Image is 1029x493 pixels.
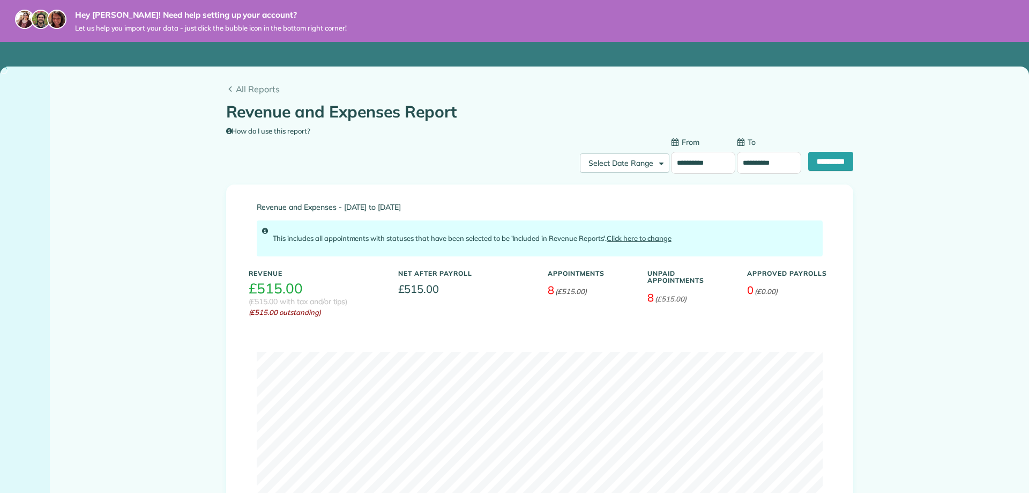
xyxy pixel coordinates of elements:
a: Click here to change [607,234,671,242]
h5: Revenue [249,270,382,277]
img: maria-72a9807cf96188c08ef61303f053569d2e2a8a1cde33d635c8a3ac13582a053d.jpg [15,10,34,29]
h3: £515.00 [249,281,303,297]
span: All Reports [236,83,853,95]
h5: Net After Payroll [398,270,472,277]
span: 8 [647,291,654,304]
em: (£515.00) [655,295,687,303]
em: (£515.00 outstanding) [249,307,382,318]
label: To [737,137,756,148]
em: (£0.00) [755,287,778,296]
strong: Hey [PERSON_NAME]! Need help setting up your account? [75,10,347,20]
span: Revenue and Expenses - [DATE] to [DATE] [257,203,823,211]
span: £515.00 [398,281,532,297]
h5: Unpaid Appointments [647,270,731,284]
h3: (£515.00 with tax and/or tips) [249,298,348,306]
em: (£515.00) [555,287,587,296]
span: 0 [747,283,754,297]
h1: Revenue and Expenses Report [226,103,845,121]
span: Let us help you import your data - just click the bubble icon in the bottom right corner! [75,24,347,33]
a: How do I use this report? [226,127,310,135]
span: Select Date Range [588,158,653,168]
img: jorge-587dff0eeaa6aab1f244e6dc62b8924c3b6ad411094392a53c71c6c4a576187d.jpg [31,10,50,29]
button: Select Date Range [580,153,669,173]
span: This includes all appointments with statuses that have been selected to be 'Included in Revenue R... [273,234,672,242]
a: All Reports [226,83,853,95]
span: 8 [548,283,554,297]
label: From [671,137,699,148]
h5: Appointments [548,270,631,277]
h5: Approved Payrolls [747,270,831,277]
img: michelle-19f622bdf1676172e81f8f8fba1fb50e276960ebfe0243fe18214015130c80e4.jpg [47,10,66,29]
